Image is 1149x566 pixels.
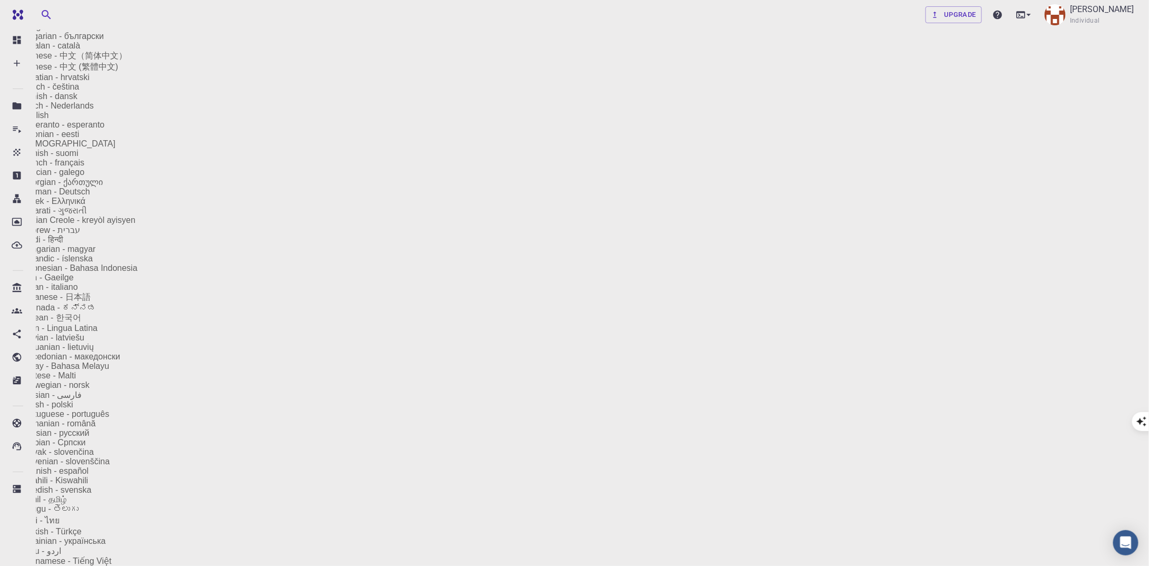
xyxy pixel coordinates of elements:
[1070,16,1100,26] span: Individual
[21,428,89,437] a: Russian - русский
[21,409,109,418] a: Portuguese - português
[21,130,79,139] a: Estonian - eesti
[21,139,115,148] a: [DEMOGRAPHIC_DATA]
[21,101,94,110] a: Dutch - Nederlands
[1045,4,1066,25] img: Muhammad Sarfaraz Iqbal
[21,120,104,129] a: Esperanto - esperanto
[926,6,982,23] a: Upgrade
[21,362,109,370] a: Malay - Bahasa Melayu
[21,92,77,101] a: Danish - dansk
[21,333,84,342] a: Latvian - latviešu
[21,400,73,409] a: Polish - polski
[21,73,90,82] a: Croatian - hrvatski
[21,557,112,565] a: Vietnamese - Tiếng Việt
[21,282,78,291] a: Italian - italiano
[21,216,135,225] a: Haitian Creole - kreyòl ayisyen
[21,187,90,196] a: German - Deutsch
[1113,530,1138,555] div: Open Intercom Messenger
[21,324,98,333] a: Latin - Lingua Latina
[21,447,94,456] a: Slovak - slovenčina
[21,371,76,380] a: Maltese - Malti
[21,264,138,272] a: Indonesian - Bahasa Indonesia
[21,504,79,513] a: Telugu - తెలుగు
[21,51,127,60] a: Chinese - 中文（简体中文）
[21,197,85,206] a: Greek - Ελληνικά
[1070,3,1134,16] p: [PERSON_NAME]
[21,536,105,545] a: Ukrainian - українська
[21,485,91,494] a: Swedish - svenska
[21,7,59,17] span: Support
[21,380,90,389] a: Norwegian - norsk
[21,32,104,41] a: Bulgarian - български
[21,292,91,301] a: Japanese - 日本語
[21,254,93,263] a: Icelandic - íslenska
[21,178,103,187] a: Georgian - ქართული
[21,527,82,536] a: Turkish - Türkçe
[21,168,84,177] a: Galician - galego
[21,82,79,91] a: Czech - čeština
[21,495,66,504] a: Tamil - தமிழ்
[21,235,63,244] a: Hindi - हिन्दी
[21,419,95,428] a: Romanian - română
[21,516,60,525] a: Thai - ไทย
[21,62,118,71] a: Chinese - 中文 (繁體中文)
[21,149,78,158] a: Finnish - suomi
[21,313,81,322] a: Korean - 한국어
[21,41,80,50] a: Catalan - català
[21,273,74,282] a: Irish - Gaeilge
[21,466,89,475] a: Spanish - español
[21,303,96,312] a: Kannada - ಕನ್ನಡ
[21,352,120,361] a: Macedonian - македонски
[21,457,110,466] a: Slovenian - slovenščina
[21,476,88,485] a: Swahili - Kiswahili
[21,391,82,399] a: Persian - ‎‫فارسی‬‎
[21,158,84,167] a: French - français
[21,547,61,555] a: Urdu - ‎‫اردو‬‎
[21,245,95,253] a: Hungarian - magyar
[21,438,85,447] a: Serbian - Српски
[21,226,80,235] a: Hebrew - ‎‫עברית‬‎
[21,206,87,215] a: Gujarati - ગુજરાતી
[21,343,94,352] a: Lithuanian - lietuvių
